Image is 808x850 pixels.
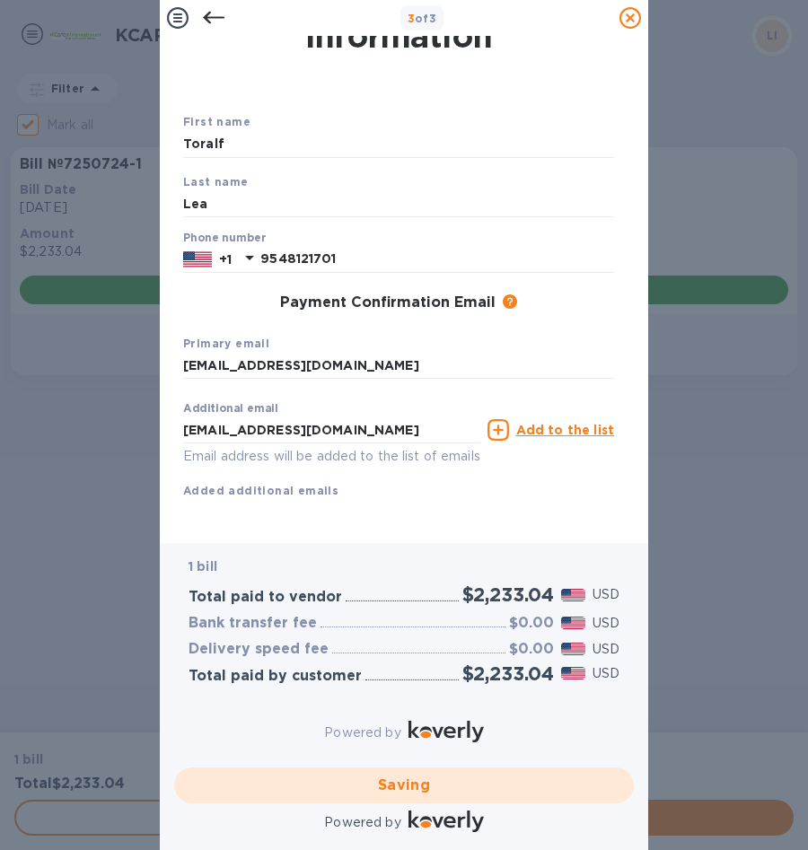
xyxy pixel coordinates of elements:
[183,353,614,380] input: Enter your primary name
[183,190,614,217] input: Enter your last name
[183,175,249,188] b: Last name
[189,615,317,632] h3: Bank transfer fee
[561,643,585,655] img: USD
[189,668,362,685] h3: Total paid by customer
[183,404,278,415] label: Additional email
[324,813,400,832] p: Powered by
[408,811,484,832] img: Logo
[509,641,554,658] h3: $0.00
[593,664,619,683] p: USD
[183,115,250,128] b: First name
[561,617,585,629] img: USD
[189,641,329,658] h3: Delivery speed fee
[183,250,212,269] img: US
[408,721,484,742] img: Logo
[516,423,614,437] u: Add to the list
[280,294,496,311] h3: Payment Confirmation Email
[509,615,554,632] h3: $0.00
[219,250,232,268] p: +1
[183,337,269,350] b: Primary email
[408,12,415,25] span: 3
[593,640,619,659] p: USD
[189,589,342,606] h3: Total paid to vendor
[183,484,338,497] b: Added additional emails
[260,246,614,273] input: Enter your phone number
[183,233,266,244] label: Phone number
[462,662,554,685] h2: $2,233.04
[408,12,437,25] b: of 3
[324,723,400,742] p: Powered by
[183,131,614,158] input: Enter your first name
[183,416,480,443] input: Enter additional email
[593,614,619,633] p: USD
[593,585,619,604] p: USD
[462,583,554,606] h2: $2,233.04
[183,446,480,467] p: Email address will be added to the list of emails
[189,559,217,574] b: 1 bill
[561,589,585,601] img: USD
[561,667,585,679] img: USD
